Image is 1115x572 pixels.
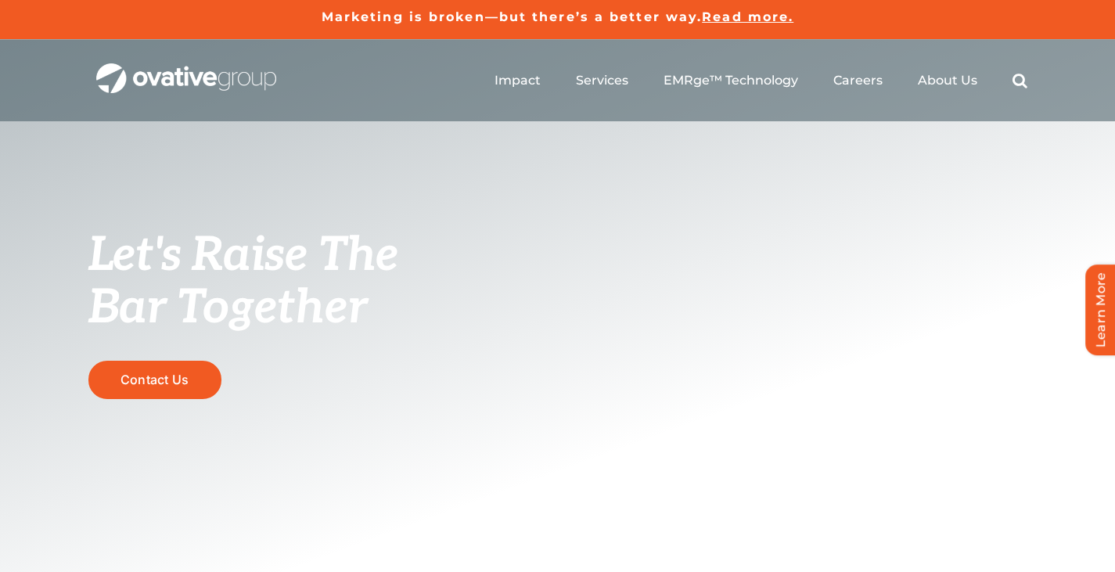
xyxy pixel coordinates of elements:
[1012,73,1027,88] a: Search
[702,9,793,24] a: Read more.
[918,73,977,88] a: About Us
[576,73,628,88] a: Services
[88,228,399,284] span: Let's Raise The
[664,73,798,88] a: EMRge™ Technology
[88,361,221,399] a: Contact Us
[833,73,883,88] a: Careers
[495,56,1027,106] nav: Menu
[88,280,367,336] span: Bar Together
[322,9,703,24] a: Marketing is broken—but there’s a better way.
[96,62,276,77] a: OG_Full_horizontal_WHT
[495,73,541,88] a: Impact
[120,372,189,387] span: Contact Us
